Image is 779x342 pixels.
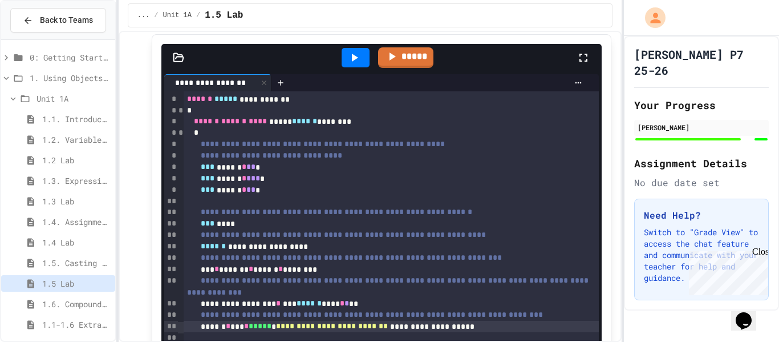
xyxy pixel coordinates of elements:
[205,9,243,22] span: 1.5 Lab
[634,155,769,171] h2: Assignment Details
[731,296,768,331] iframe: chat widget
[36,92,111,104] span: Unit 1A
[42,319,111,331] span: 1.1-1.6 Extra Coding Practice
[30,72,111,84] span: 1. Using Objects and Methods
[644,208,759,222] h3: Need Help?
[196,11,200,20] span: /
[42,216,111,228] span: 1.4. Assignment and Input
[638,122,765,132] div: [PERSON_NAME]
[137,11,150,20] span: ...
[684,247,768,295] iframe: chat widget
[42,154,111,166] span: 1.2 Lab
[42,195,111,207] span: 1.3 Lab
[634,97,769,113] h2: Your Progress
[42,236,111,248] span: 1.4 Lab
[633,5,668,31] div: My Account
[10,8,106,33] button: Back to Teams
[42,298,111,310] span: 1.6. Compound Assignment Operators
[634,176,769,190] div: No due date set
[5,5,79,73] div: Chat with us now!Close
[30,51,111,63] span: 0: Getting Started
[154,11,158,20] span: /
[42,134,111,146] span: 1.2. Variables and Data Types
[644,227,759,284] p: Switch to "Grade View" to access the chat feature and communicate with your teacher for help and ...
[40,14,93,26] span: Back to Teams
[634,46,769,78] h1: [PERSON_NAME] P7 25-26
[42,257,111,269] span: 1.5. Casting and Ranges of Values
[163,11,192,20] span: Unit 1A
[42,175,111,187] span: 1.3. Expressions and Output [New]
[42,113,111,125] span: 1.1. Introduction to Algorithms, Programming, and Compilers
[42,277,111,289] span: 1.5 Lab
